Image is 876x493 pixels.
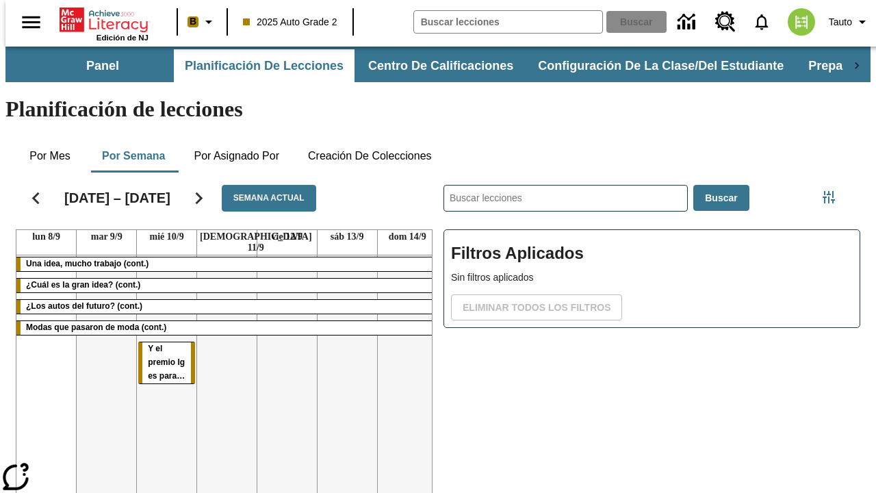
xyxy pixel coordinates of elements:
[243,15,337,29] span: 2025 Auto Grade 2
[527,49,795,82] button: Configuración de la clase/del estudiante
[16,321,437,335] div: Modas que pasaron de moda (cont.)
[26,259,149,268] span: Una idea, mucho trabajo (cont.)
[823,10,876,34] button: Perfil/Configuración
[829,15,852,29] span: Tauto
[26,301,142,311] span: ¿Los autos del futuro? (cont.)
[414,11,602,33] input: Buscar campo
[328,230,367,244] a: 13 de septiembre de 2025
[451,237,853,270] h2: Filtros Aplicados
[18,181,53,216] button: Regresar
[707,3,744,40] a: Centro de recursos, Se abrirá en una pestaña nueva.
[16,257,437,271] div: Una idea, mucho trabajo (cont.)
[64,190,170,206] h2: [DATE] – [DATE]
[96,34,149,42] span: Edición de NJ
[190,13,196,30] span: B
[5,97,871,122] h1: Planificación de lecciones
[181,181,216,216] button: Seguir
[269,230,306,244] a: 12 de septiembre de 2025
[26,280,140,290] span: ¿Cuál es la gran idea? (cont.)
[744,4,780,40] a: Notificaciones
[183,140,290,173] button: Por asignado por
[33,49,843,82] div: Subbarra de navegación
[222,185,316,212] button: Semana actual
[815,184,842,211] button: Menú lateral de filtros
[182,10,222,34] button: Boost El color de la clase es anaranjado claro. Cambiar el color de la clase.
[451,270,853,285] p: Sin filtros aplicados
[34,49,171,82] button: Panel
[60,5,149,42] div: Portada
[26,323,166,332] span: Modas que pasaron de moda (cont.)
[16,140,84,173] button: Por mes
[147,230,187,244] a: 10 de septiembre de 2025
[357,49,524,82] button: Centro de calificaciones
[788,8,815,36] img: avatar image
[91,140,176,173] button: Por semana
[88,230,125,244] a: 9 de septiembre de 2025
[148,344,185,381] span: Y el premio Ig es para…
[669,3,707,41] a: Centro de información
[174,49,355,82] button: Planificación de lecciones
[443,229,860,328] div: Filtros Aplicados
[780,4,823,40] button: Escoja un nuevo avatar
[5,47,871,82] div: Subbarra de navegación
[843,49,871,82] div: Pestañas siguientes
[60,6,149,34] a: Portada
[16,279,437,292] div: ¿Cuál es la gran idea? (cont.)
[29,230,63,244] a: 8 de septiembre de 2025
[386,230,429,244] a: 14 de septiembre de 2025
[197,230,315,255] a: 11 de septiembre de 2025
[11,2,51,42] button: Abrir el menú lateral
[444,186,687,211] input: Buscar lecciones
[138,342,195,383] div: Y el premio Ig es para…
[16,300,437,314] div: ¿Los autos del futuro? (cont.)
[297,140,443,173] button: Creación de colecciones
[693,185,749,212] button: Buscar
